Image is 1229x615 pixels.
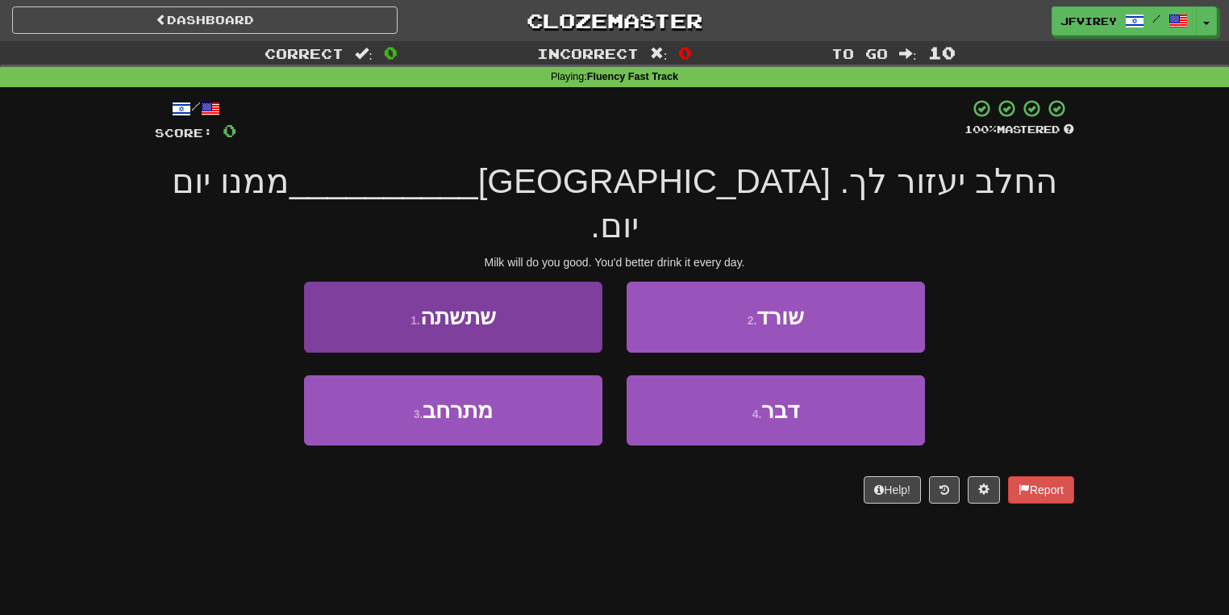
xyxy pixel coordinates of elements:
button: Report [1008,476,1074,504]
small: 1 . [410,314,420,327]
a: Clozemaster [422,6,807,35]
small: 4 . [752,408,762,420]
span: 100 % [964,123,997,136]
div: / [155,98,236,119]
span: : [899,47,917,61]
span: שתשתה [420,304,496,329]
a: Dashboard [12,6,398,34]
span: / [1152,13,1160,24]
span: : [650,47,668,61]
span: 10 [928,43,956,62]
span: שורד [756,304,804,329]
span: Correct [265,45,344,61]
span: דבר [761,398,799,423]
span: מתרחב [423,398,493,423]
span: Incorrect [537,45,639,61]
button: 4.דבר [627,375,925,446]
button: 3.מתרחב [304,375,602,446]
div: Milk will do you good. You'd better drink it every day. [155,254,1074,270]
span: : [355,47,373,61]
span: Score: [155,126,213,140]
div: Mastered [964,123,1074,137]
span: __________ [290,162,478,200]
button: 2.שורד [627,282,925,352]
strong: Fluency Fast Track [587,71,678,82]
small: 3 . [414,408,423,420]
span: ממנו יום יום. [172,162,638,245]
a: jfvirey / [1052,6,1197,36]
span: 0 [384,43,398,62]
button: Round history (alt+y) [929,476,960,504]
span: 0 [678,43,692,62]
span: To go [831,45,888,61]
span: החלב יעזור לך. [GEOGRAPHIC_DATA] [478,162,1057,200]
button: Help! [864,476,921,504]
small: 2 . [748,314,757,327]
button: 1.שתשתה [304,282,602,352]
span: jfvirey [1060,14,1117,28]
span: 0 [223,120,236,140]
